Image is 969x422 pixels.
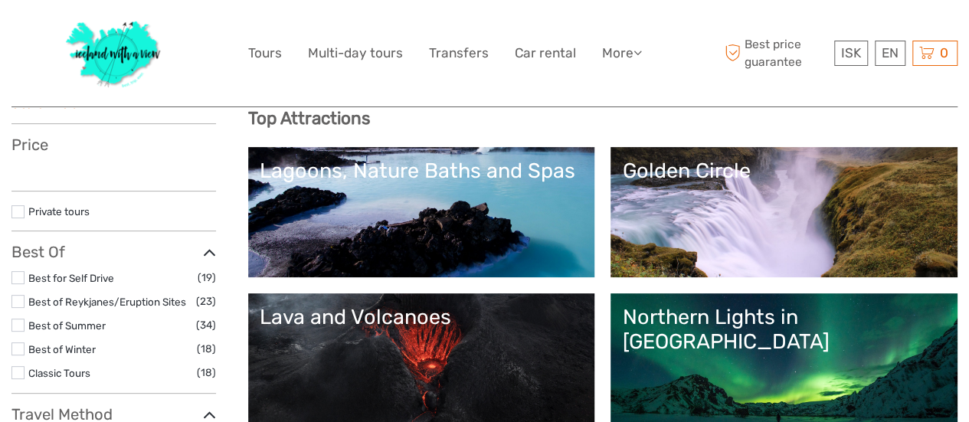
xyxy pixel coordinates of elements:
[28,343,96,355] a: Best of Winter
[28,205,90,218] a: Private tours
[622,159,946,266] a: Golden Circle
[515,42,576,64] a: Car rental
[260,159,584,183] div: Lagoons, Nature Baths and Spas
[622,305,946,412] a: Northern Lights in [GEOGRAPHIC_DATA]
[248,42,282,64] a: Tours
[28,296,186,308] a: Best of Reykjanes/Eruption Sites
[260,305,584,329] div: Lava and Volcanoes
[260,159,584,266] a: Lagoons, Nature Baths and Spas
[28,367,90,379] a: Classic Tours
[308,42,403,64] a: Multi-day tours
[622,159,946,183] div: Golden Circle
[602,42,642,64] a: More
[721,36,830,70] span: Best price guarantee
[260,305,584,412] a: Lava and Volcanoes
[11,136,216,154] h3: Price
[197,340,216,358] span: (18)
[622,305,946,355] div: Northern Lights in [GEOGRAPHIC_DATA]
[11,243,216,261] h3: Best Of
[875,41,905,66] div: EN
[28,319,106,332] a: Best of Summer
[28,272,114,284] a: Best for Self Drive
[938,45,951,61] span: 0
[58,11,170,95] img: 1077-ca632067-b948-436b-9c7a-efe9894e108b_logo_big.jpg
[197,364,216,381] span: (18)
[429,42,489,64] a: Transfers
[248,108,370,129] b: Top Attractions
[196,293,216,310] span: (23)
[196,316,216,334] span: (34)
[198,269,216,286] span: (19)
[841,45,861,61] span: ISK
